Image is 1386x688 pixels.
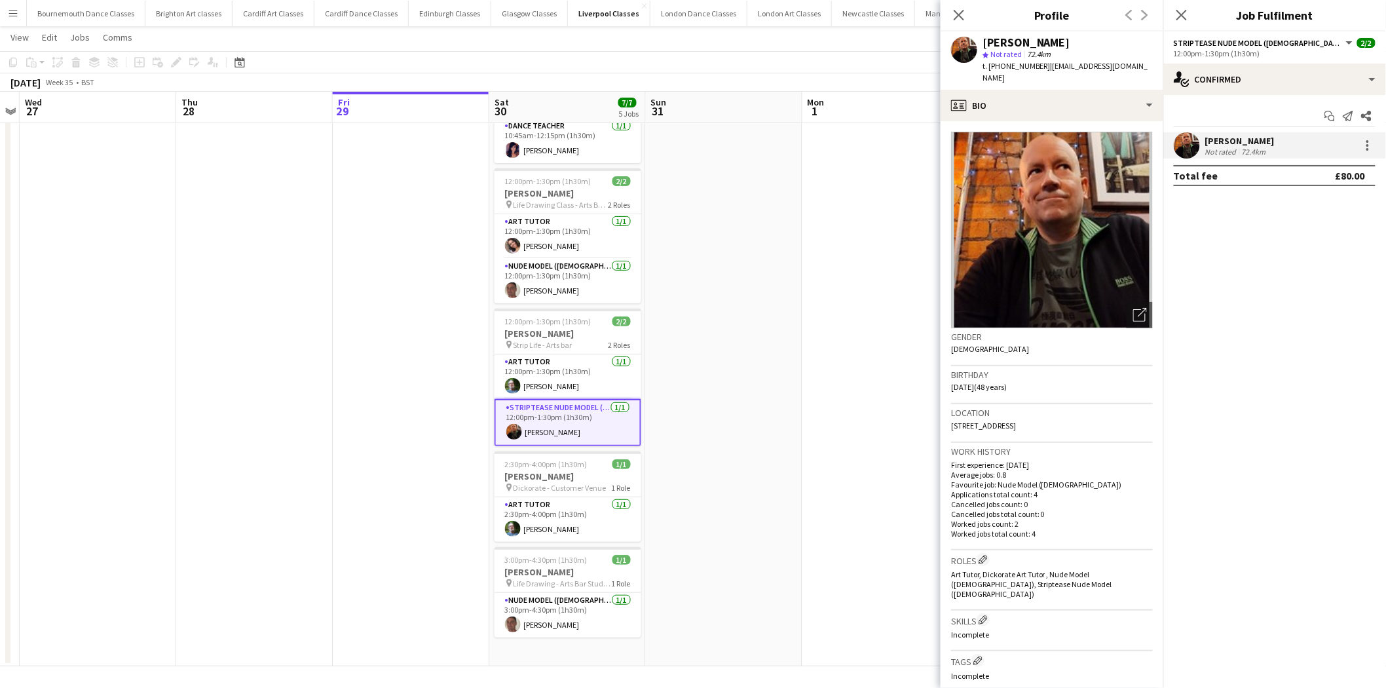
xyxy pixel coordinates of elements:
[951,369,1153,381] h3: Birthday
[145,1,233,26] button: Brighton Art classes
[951,470,1153,480] p: Average jobs: 0.8
[806,104,825,119] span: 1
[409,1,491,26] button: Edinburgh Classes
[70,31,90,43] span: Jobs
[1205,135,1275,147] div: [PERSON_NAME]
[43,77,76,87] span: Week 35
[505,555,588,565] span: 3:00pm-4:30pm (1h30m)
[1239,147,1269,157] div: 72.4km
[37,29,62,46] a: Edit
[338,96,350,108] span: Fri
[495,187,641,199] h3: [PERSON_NAME]
[495,354,641,399] app-card-role: Art Tutor1/112:00pm-1:30pm (1h30m)[PERSON_NAME]
[493,104,509,119] span: 30
[612,579,631,588] span: 1 Role
[951,480,1153,489] p: Favourite job: Nude Model ([DEMOGRAPHIC_DATA])
[612,555,631,565] span: 1/1
[609,200,631,210] span: 2 Roles
[491,1,568,26] button: Glasgow Classes
[983,61,1051,71] span: t. [PHONE_NUMBER]
[98,29,138,46] a: Comms
[495,96,509,108] span: Sat
[514,579,612,588] span: Life Drawing - Arts Bar Studio 4
[1024,49,1054,59] span: 72.4km
[1174,48,1376,58] div: 12:00pm-1:30pm (1h30m)
[495,119,641,163] app-card-role: Dance Teacher1/110:45am-12:15pm (1h30m)[PERSON_NAME]
[951,509,1153,519] p: Cancelled jobs total count: 0
[951,331,1153,343] h3: Gender
[81,77,94,87] div: BST
[495,328,641,339] h3: [PERSON_NAME]
[314,1,409,26] button: Cardiff Dance Classes
[495,593,641,638] app-card-role: Nude Model ([DEMOGRAPHIC_DATA])1/13:00pm-4:30pm (1h30m)[PERSON_NAME]
[42,31,57,43] span: Edit
[983,37,1070,48] div: [PERSON_NAME]
[495,259,641,303] app-card-role: Nude Model ([DEMOGRAPHIC_DATA])1/112:00pm-1:30pm (1h30m)[PERSON_NAME]
[951,654,1153,668] h3: Tags
[1174,38,1344,48] span: Striptease Nude Model (Male)
[651,96,667,108] span: Sun
[27,1,145,26] button: Bournemouth Dance Classes
[495,547,641,638] app-job-card: 3:00pm-4:30pm (1h30m)1/1[PERSON_NAME] Life Drawing - Arts Bar Studio 41 RoleNude Model ([DEMOGRAP...
[832,1,915,26] button: Newcastle Classes
[618,98,637,107] span: 7/7
[1163,64,1386,95] div: Confirmed
[951,344,1029,354] span: [DEMOGRAPHIC_DATA]
[951,460,1153,470] p: First experience: [DATE]
[951,569,1112,599] span: Art Tutor, Dickorate Art Tutor , Nude Model ([DEMOGRAPHIC_DATA]), Striptease Nude Model ([DEMOGRA...
[495,451,641,542] app-job-card: 2:30pm-4:00pm (1h30m)1/1[PERSON_NAME] Dickorate - Customer Venue1 RoleArt Tutor1/12:30pm-4:00pm (...
[915,1,1003,26] button: Manchester Classes
[233,1,314,26] button: Cardiff Art Classes
[808,96,825,108] span: Mon
[951,499,1153,509] p: Cancelled jobs count: 0
[495,168,641,303] app-job-card: 12:00pm-1:30pm (1h30m)2/2[PERSON_NAME] Life Drawing Class - Arts Bar Studio 42 RolesArt Tutor1/11...
[23,104,42,119] span: 27
[10,31,29,43] span: View
[495,566,641,578] h3: [PERSON_NAME]
[495,470,641,482] h3: [PERSON_NAME]
[951,407,1153,419] h3: Location
[495,497,641,542] app-card-role: Art Tutor1/12:30pm-4:00pm (1h30m)[PERSON_NAME]
[505,459,588,469] span: 2:30pm-4:00pm (1h30m)
[1205,147,1239,157] div: Not rated
[951,421,1016,430] span: [STREET_ADDRESS]
[650,1,747,26] button: London Dance Classes
[514,200,609,210] span: Life Drawing Class - Arts Bar Studio 4
[1174,38,1355,48] button: Striptease Nude Model ([DEMOGRAPHIC_DATA])
[609,340,631,350] span: 2 Roles
[951,671,1153,681] p: Incomplete
[951,132,1153,328] img: Crew avatar or photo
[951,489,1153,499] p: Applications total count: 4
[514,483,607,493] span: Dickorate - Customer Venue
[619,109,639,119] div: 5 Jobs
[1357,38,1376,48] span: 2/2
[612,483,631,493] span: 1 Role
[951,382,1007,392] span: [DATE] (48 years)
[25,96,42,108] span: Wed
[10,76,41,89] div: [DATE]
[983,61,1148,83] span: | [EMAIL_ADDRESS][DOMAIN_NAME]
[951,630,1153,640] p: Incomplete
[5,29,34,46] a: View
[514,340,572,350] span: Strip Life - Arts bar
[505,316,591,326] span: 12:00pm-1:30pm (1h30m)
[1174,169,1218,182] div: Total fee
[990,49,1022,59] span: Not rated
[1336,169,1365,182] div: £80.00
[941,90,1163,121] div: Bio
[505,176,591,186] span: 12:00pm-1:30pm (1h30m)
[568,1,650,26] button: Liverpool Classes
[179,104,198,119] span: 28
[612,176,631,186] span: 2/2
[1127,302,1153,328] div: Open photos pop-in
[941,7,1163,24] h3: Profile
[747,1,832,26] button: London Art Classes
[612,459,631,469] span: 1/1
[495,399,641,446] app-card-role: Striptease Nude Model ([DEMOGRAPHIC_DATA])1/112:00pm-1:30pm (1h30m)[PERSON_NAME]
[65,29,95,46] a: Jobs
[495,309,641,446] app-job-card: 12:00pm-1:30pm (1h30m)2/2[PERSON_NAME] Strip Life - Arts bar2 RolesArt Tutor1/112:00pm-1:30pm (1h...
